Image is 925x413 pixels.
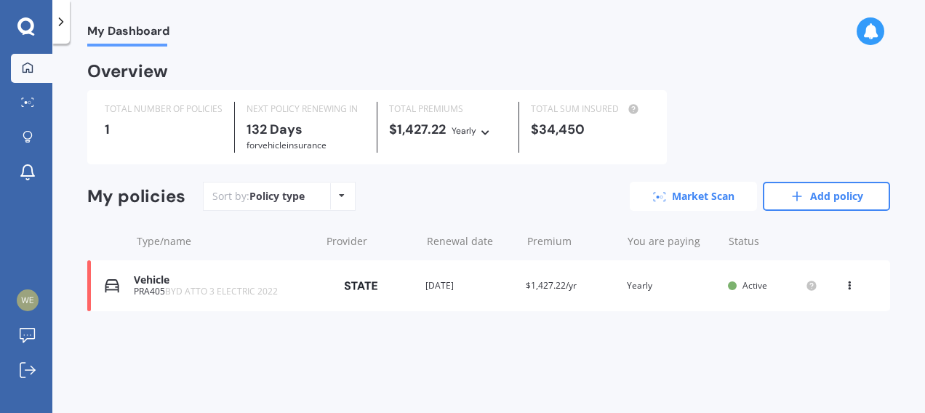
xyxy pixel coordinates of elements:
[247,139,327,151] span: for Vehicle insurance
[627,278,716,293] div: Yearly
[87,64,168,79] div: Overview
[87,186,185,207] div: My policies
[105,122,223,137] div: 1
[105,102,223,116] div: TOTAL NUMBER OF POLICIES
[17,289,39,311] img: a69f59048df1f6c181df08610679aa8b
[137,234,315,249] div: Type/name
[729,234,817,249] div: Status
[212,189,305,204] div: Sort by:
[389,102,507,116] div: TOTAL PREMIUMS
[630,182,757,211] a: Market Scan
[87,24,169,44] span: My Dashboard
[527,234,616,249] div: Premium
[531,102,649,116] div: TOTAL SUM INSURED
[134,274,313,286] div: Vehicle
[247,121,303,138] b: 132 Days
[427,234,516,249] div: Renewal date
[531,122,649,137] div: $34,450
[526,279,577,292] span: $1,427.22/yr
[628,234,716,249] div: You are paying
[249,189,305,204] div: Policy type
[327,234,415,249] div: Provider
[165,285,278,297] span: BYD ATTO 3 ELECTRIC 2022
[763,182,890,211] a: Add policy
[105,278,119,293] img: Vehicle
[452,124,476,138] div: Yearly
[134,286,313,297] div: PRA405
[742,279,767,292] span: Active
[389,122,507,138] div: $1,427.22
[324,273,397,299] img: State
[247,102,364,116] div: NEXT POLICY RENEWING IN
[425,278,515,293] div: [DATE]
